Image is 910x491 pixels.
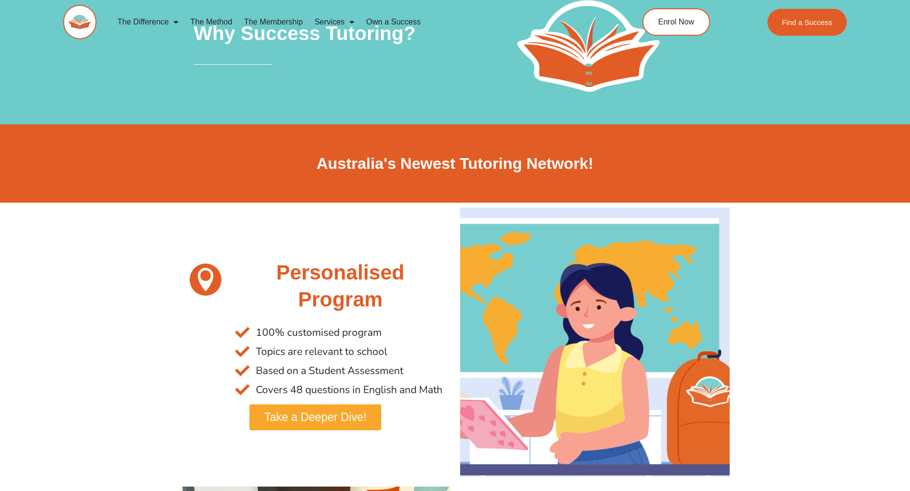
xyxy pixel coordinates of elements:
nav: Menu [112,11,598,33]
a: Take a Deeper Dive! [249,404,381,430]
a: The Difference [112,11,185,33]
a: Enrol Now [642,8,710,36]
a: Services [309,11,360,33]
span: 100% customised program [253,323,382,342]
h2: Personalised Program [235,259,445,313]
h2: Australia's Newest Tutoring Network! [181,154,730,174]
span: Covers 48 questions in English and Math [253,380,443,399]
span: Enrol Now [658,18,694,26]
a: The Membership [238,11,309,33]
span: Find a Success [782,19,833,26]
span: Topics are relevant to school [253,342,387,361]
span: Based on a Student Assessment [253,361,403,380]
a: The Method [184,11,238,33]
a: Own a Success [360,11,426,33]
span: Take a Deeper Dive! [264,412,366,423]
a: Find a Success [767,9,847,36]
